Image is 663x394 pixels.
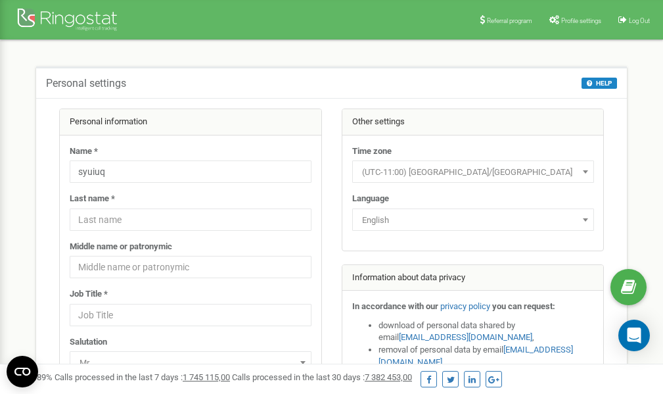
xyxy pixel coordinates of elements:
[357,163,589,182] span: (UTC-11:00) Pacific/Midway
[342,109,604,135] div: Other settings
[399,332,532,342] a: [EMAIL_ADDRESS][DOMAIN_NAME]
[74,354,307,372] span: Mr.
[440,301,490,311] a: privacy policy
[378,320,594,344] li: download of personal data shared by email ,
[492,301,555,311] strong: you can request:
[70,241,172,253] label: Middle name or patronymic
[352,145,392,158] label: Time zone
[342,265,604,291] div: Information about data privacy
[70,256,311,278] input: Middle name or patronymic
[70,288,108,301] label: Job Title *
[582,78,617,89] button: HELP
[232,372,412,382] span: Calls processed in the last 30 days :
[352,301,438,311] strong: In accordance with our
[70,336,107,349] label: Salutation
[357,211,589,230] span: English
[561,17,601,24] span: Profile settings
[7,356,38,387] button: Open CMP widget
[70,160,311,183] input: Name
[70,304,311,326] input: Job Title
[70,193,115,205] label: Last name *
[365,372,412,382] u: 7 382 453,00
[46,78,126,89] h5: Personal settings
[60,109,321,135] div: Personal information
[70,209,311,231] input: Last name
[55,372,230,382] span: Calls processed in the last 7 days :
[352,209,594,231] span: English
[352,193,389,205] label: Language
[70,145,98,158] label: Name *
[487,17,532,24] span: Referral program
[378,344,594,368] li: removal of personal data by email ,
[629,17,650,24] span: Log Out
[618,320,650,351] div: Open Intercom Messenger
[183,372,230,382] u: 1 745 115,00
[352,160,594,183] span: (UTC-11:00) Pacific/Midway
[70,351,311,374] span: Mr.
